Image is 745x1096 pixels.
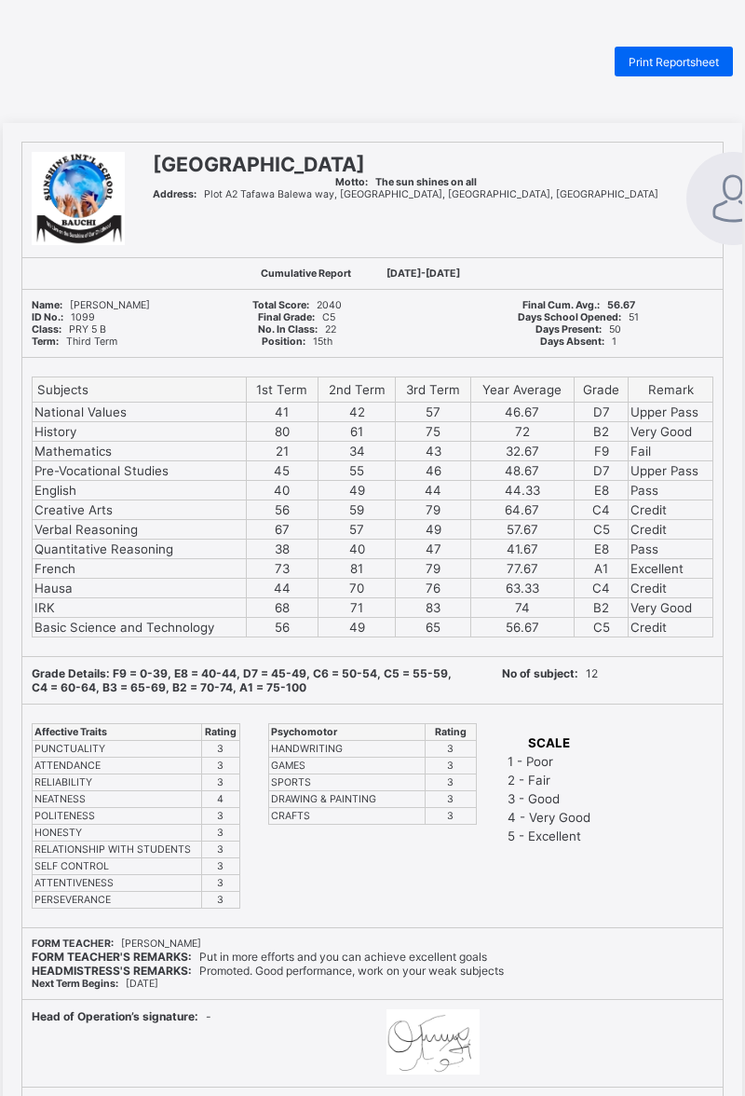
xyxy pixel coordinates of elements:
td: C4 [575,500,629,520]
td: 57 [318,520,396,540]
td: 46.67 [470,403,575,422]
td: B2 [575,422,629,442]
td: 81 [318,559,396,579]
td: 43 [396,442,470,461]
td: 1 - Poor [507,753,591,770]
td: 38 [247,540,318,559]
b: Position: [262,336,305,348]
td: 32.67 [470,442,575,461]
span: - [32,1009,211,1023]
td: 42 [318,403,396,422]
td: 65 [396,618,470,637]
td: Hausa [33,579,247,598]
td: 76 [396,579,470,598]
td: English [33,481,247,500]
td: 80 [247,422,318,442]
b: Grade Details: F9 = 0-39, E8 = 40-44, D7 = 45-49, C6 = 50-54, C5 = 55-59, C4 = 60-64, B3 = 65-69,... [32,666,452,694]
td: RELIABILITY [33,774,202,791]
b: Name: [32,299,62,311]
td: 3 [201,875,239,892]
td: Fail [629,442,713,461]
td: Very Good [629,598,713,618]
b: FORM TEACHER: [32,938,114,950]
span: [DATE]-[DATE] [386,267,460,280]
span: 56.67 [522,299,635,311]
td: B2 [575,598,629,618]
td: 75 [396,422,470,442]
td: National Values [33,403,247,422]
td: 57.67 [470,520,575,540]
td: Upper Pass [629,403,713,422]
td: ATTENTIVENESS [33,875,202,892]
td: 3 [201,825,239,842]
td: 59 [318,500,396,520]
span: Third Term [32,336,117,348]
th: Year Average [470,377,575,403]
td: 3 [201,741,239,758]
td: 3 [201,808,239,825]
span: C5 [258,311,335,323]
span: [DATE] [32,978,158,990]
td: 44 [247,579,318,598]
td: Mathematics [33,442,247,461]
td: 64.67 [470,500,575,520]
td: Verbal Reasoning [33,520,247,540]
span: 15th [262,336,332,348]
td: Upper Pass [629,461,713,481]
td: 3 [425,791,476,808]
td: ATTENDANCE [33,758,202,774]
td: CRAFTS [269,808,426,825]
td: F9 [575,442,629,461]
td: 3 [201,758,239,774]
th: Rating [425,724,476,741]
td: 34 [318,442,396,461]
td: 3 [425,808,476,825]
td: 74 [470,598,575,618]
td: 41.67 [470,540,575,559]
td: A1 [575,559,629,579]
td: 49 [396,520,470,540]
b: No. In Class: [258,323,318,336]
td: 79 [396,559,470,579]
b: Class: [32,323,61,336]
td: 83 [396,598,470,618]
td: History [33,422,247,442]
td: 3 [425,758,476,774]
td: Pre-Vocational Studies [33,461,247,481]
td: 56 [247,500,318,520]
td: HONESTY [33,825,202,842]
td: D7 [575,403,629,422]
td: HANDWRITING [269,741,426,758]
td: 70 [318,579,396,598]
td: Creative Arts [33,500,247,520]
td: 79 [396,500,470,520]
td: C4 [575,579,629,598]
td: 5 - Excellent [507,828,591,844]
td: 2 - Fair [507,772,591,788]
td: 3 [201,842,239,858]
td: DRAWING & PAINTING [269,791,426,808]
span: [GEOGRAPHIC_DATA] [153,152,365,176]
span: PRY 5 B [32,323,106,336]
td: 3 [425,741,476,758]
td: 48.67 [470,461,575,481]
b: Head of Operation’s signature: [32,1009,198,1023]
th: Affective Traits [33,724,202,741]
th: SCALE [507,734,591,751]
span: Plot A2 Tafawa Balewa way, [GEOGRAPHIC_DATA], [GEOGRAPHIC_DATA], [GEOGRAPHIC_DATA] [153,188,658,200]
td: SELF CONTROL [33,858,202,875]
td: 3 - Good [507,790,591,807]
b: Final Cum. Avg.: [522,299,600,311]
span: 1099 [32,311,95,323]
b: HEADMISTRESS'S REMARKS: [32,964,192,978]
td: Basic Science and Technology [33,618,247,637]
span: The sun shines on all [335,176,477,188]
span: 50 [535,323,621,336]
td: 4 [201,791,239,808]
td: E8 [575,481,629,500]
td: Pass [629,540,713,559]
td: Excellent [629,559,713,579]
td: 3 [201,858,239,875]
td: 47 [396,540,470,559]
span: Print Reportsheet [629,55,719,69]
